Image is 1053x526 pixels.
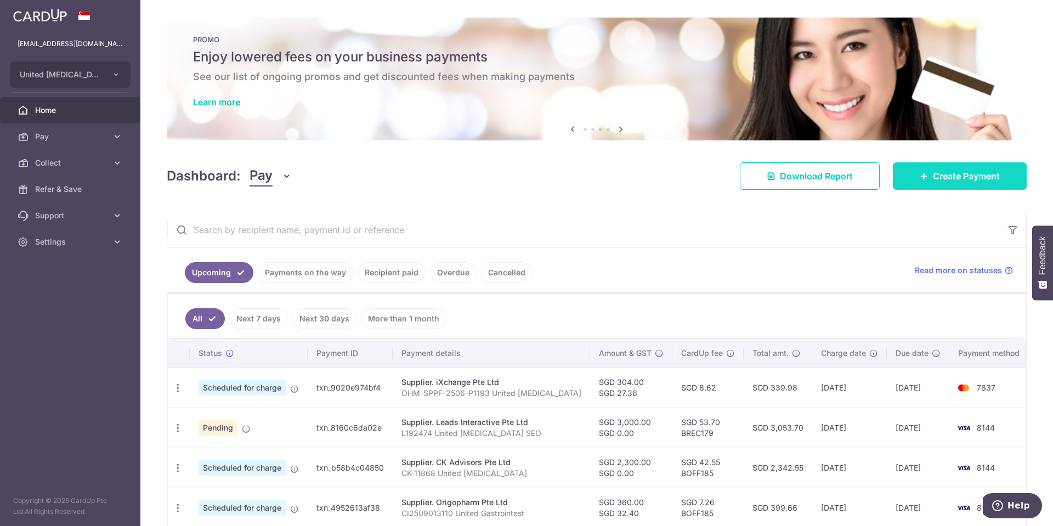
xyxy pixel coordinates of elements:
iframe: Opens a widget where you can find more information [983,493,1042,521]
td: [DATE] [812,408,887,448]
th: Payment ID [308,339,393,367]
button: Pay [250,166,292,186]
td: SGD 339.98 [744,367,812,408]
td: SGD 53.70 BREC179 [672,408,744,448]
a: Upcoming [185,262,253,283]
span: Scheduled for charge [199,460,286,476]
span: United [MEDICAL_DATA] and [MEDICAL_DATA] Specialist Clinic Pte Ltd [20,69,101,80]
a: Next 30 days [292,308,356,329]
td: txn_8160c6da02e [308,408,393,448]
th: Payment method [949,339,1033,367]
td: SGD 42.55 BOFF185 [672,448,744,488]
div: Supplier. CK Advisors Pte Ltd [401,457,581,468]
p: CK-11868 United [MEDICAL_DATA] [401,468,581,479]
a: Create Payment [893,162,1027,190]
th: Payment details [393,339,590,367]
button: United [MEDICAL_DATA] and [MEDICAL_DATA] Specialist Clinic Pte Ltd [10,61,131,88]
img: Latest Promos Banner [167,18,1027,140]
img: Bank Card [953,421,975,434]
td: [DATE] [812,367,887,408]
span: Status [199,348,222,359]
h5: Enjoy lowered fees on your business payments [193,48,1000,66]
a: Learn more [193,97,240,108]
span: 8144 [977,463,995,472]
a: All [185,308,225,329]
span: Pay [250,166,273,186]
td: SGD 304.00 SGD 27.36 [590,367,672,408]
span: CardUp fee [681,348,723,359]
span: Charge date [821,348,866,359]
a: Read more on statuses [915,265,1013,276]
p: OHM-SPPF-2506-P1193 United [MEDICAL_DATA] [401,388,581,399]
a: Overdue [430,262,477,283]
td: [DATE] [887,367,949,408]
td: [DATE] [812,448,887,488]
span: Feedback [1038,236,1048,275]
span: Due date [896,348,929,359]
span: Support [35,210,107,221]
span: Scheduled for charge [199,380,286,395]
a: Download Report [740,162,880,190]
span: 8144 [977,503,995,512]
button: Feedback - Show survey [1032,225,1053,300]
p: CI2509013110 United Gastrointest [401,508,581,519]
div: Supplier. Origopharm Pte Ltd [401,497,581,508]
td: SGD 3,053.70 [744,408,812,448]
a: Recipient paid [358,262,426,283]
input: Search by recipient name, payment id or reference [167,212,1000,247]
td: SGD 3,000.00 SGD 0.00 [590,408,672,448]
div: Supplier. Leads Interactive Pte Ltd [401,417,581,428]
p: [EMAIL_ADDRESS][DOMAIN_NAME] [18,38,123,49]
td: txn_b58b4c04850 [308,448,393,488]
span: Total amt. [752,348,789,359]
td: [DATE] [887,448,949,488]
td: txn_9020e974bf4 [308,367,393,408]
img: Bank Card [953,501,975,514]
img: CardUp [13,9,67,22]
a: Next 7 days [229,308,288,329]
h6: See our list of ongoing promos and get discounted fees when making payments [193,70,1000,83]
img: Bank Card [953,381,975,394]
span: 8144 [977,423,995,432]
span: Collect [35,157,107,168]
a: Payments on the way [258,262,353,283]
td: [DATE] [887,408,949,448]
p: PROMO [193,35,1000,44]
img: Bank Card [953,461,975,474]
td: SGD 2,342.55 [744,448,812,488]
span: Read more on statuses [915,265,1002,276]
div: Supplier. iXchange Pte Ltd [401,377,581,388]
td: SGD 2,300.00 SGD 0.00 [590,448,672,488]
td: SGD 8.62 [672,367,744,408]
a: Cancelled [481,262,533,283]
span: Scheduled for charge [199,500,286,516]
span: Amount & GST [599,348,652,359]
span: 7837 [977,383,995,392]
a: More than 1 month [361,308,446,329]
p: L192474 United [MEDICAL_DATA] SEO [401,428,581,439]
span: Home [35,105,107,116]
span: Refer & Save [35,184,107,195]
h4: Dashboard: [167,166,241,186]
span: Create Payment [933,169,1000,183]
span: Pending [199,420,237,435]
span: Pay [35,131,107,142]
span: Settings [35,236,107,247]
span: Download Report [780,169,853,183]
